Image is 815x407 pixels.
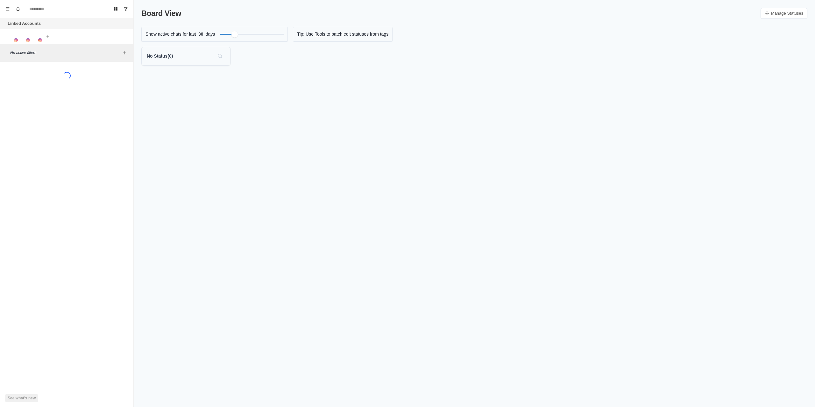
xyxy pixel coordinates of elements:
p: days [206,31,215,38]
div: Filter by activity days [231,31,238,38]
img: picture [14,38,18,42]
span: 30 [196,31,206,38]
img: picture [38,38,42,42]
p: No active filters [10,50,121,56]
img: picture [26,38,30,42]
button: Menu [3,4,13,14]
a: Tools [315,31,325,38]
p: Board View [141,8,181,19]
p: Tip: Use [297,31,314,38]
button: Show unread conversations [121,4,131,14]
p: Show active chats for last [145,31,196,38]
p: Linked Accounts [8,20,41,27]
p: No Status ( 0 ) [147,53,173,60]
p: to batch edit statuses from tags [327,31,389,38]
button: Search [215,51,225,61]
a: Manage Statuses [761,8,807,19]
button: See what's new [5,394,38,402]
button: Add filters [121,49,128,57]
button: Add account [44,33,52,40]
button: Board View [110,4,121,14]
button: Notifications [13,4,23,14]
